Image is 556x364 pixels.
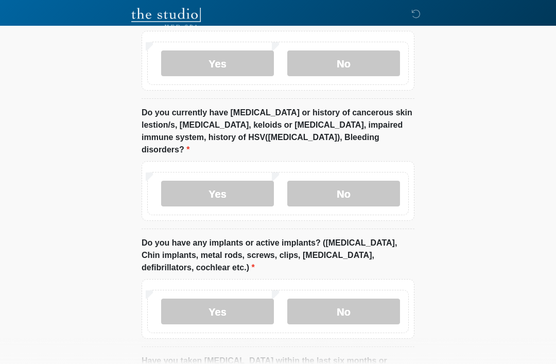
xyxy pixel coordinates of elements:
[142,107,414,156] label: Do you currently have [MEDICAL_DATA] or history of cancerous skin lestion/s, [MEDICAL_DATA], kelo...
[161,299,274,324] label: Yes
[287,50,400,76] label: No
[142,237,414,274] label: Do you have any implants or active implants? ([MEDICAL_DATA], Chin implants, metal rods, screws, ...
[287,181,400,206] label: No
[131,8,201,28] img: The Studio Med Spa Logo
[287,299,400,324] label: No
[161,50,274,76] label: Yes
[161,181,274,206] label: Yes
